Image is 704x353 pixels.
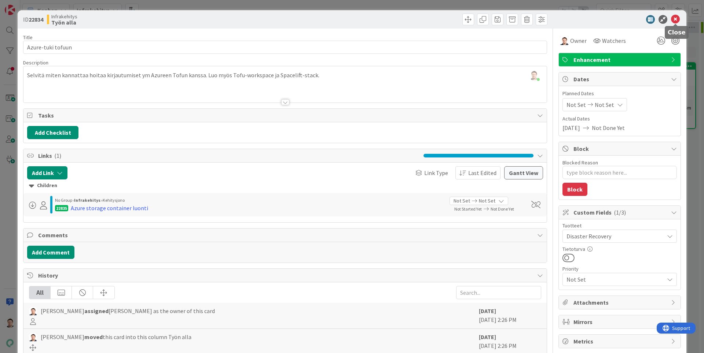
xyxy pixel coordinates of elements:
[23,59,48,66] span: Description
[29,333,37,341] img: TG
[38,271,533,280] span: History
[479,307,496,315] b: [DATE]
[529,70,539,80] img: kWwg3ioFEd9OAiWkb1MriuCTSdeObmx7.png
[456,286,541,299] input: Search...
[38,151,420,160] span: Links
[55,205,68,211] div: 22835
[573,337,667,346] span: Metrics
[454,197,470,205] span: Not Set
[479,333,496,341] b: [DATE]
[560,36,569,45] img: TG
[23,15,43,24] span: ID
[38,111,533,120] span: Tasks
[38,231,533,239] span: Comments
[479,332,541,351] div: [DATE] 2:26 PM
[566,274,660,285] span: Not Set
[27,246,74,259] button: Add Comment
[55,197,74,203] span: No Group ›
[51,14,77,19] span: Infrakehitys
[566,232,664,241] span: Disaster Recovery
[562,90,677,97] span: Planned Dates
[455,166,500,179] button: Last Edited
[84,333,103,341] b: moved
[54,152,61,159] span: ( 1 )
[23,41,547,54] input: type card name here...
[614,209,626,216] span: ( 1/3 )
[74,197,103,203] b: Infrakehitys ›
[562,223,677,228] div: Tuotteet
[602,36,626,45] span: Watchers
[41,306,215,315] span: [PERSON_NAME] [PERSON_NAME] as the owner of this card
[573,55,667,64] span: Enhancement
[29,16,43,23] b: 22834
[27,166,67,179] button: Add Link
[573,298,667,307] span: Attachments
[562,183,587,196] button: Block
[491,206,514,212] span: Not Done Yet
[29,307,37,315] img: TG
[570,36,587,45] span: Owner
[23,34,33,41] label: Title
[51,19,77,25] b: Työn alla
[29,182,541,190] div: Children
[668,29,686,36] h5: Close
[562,266,677,271] div: Priority
[29,286,51,299] div: All
[479,197,495,205] span: Not Set
[573,75,667,83] span: Dates
[566,100,586,109] span: Not Set
[103,197,125,203] span: Kehitysjono
[27,71,543,79] p: Selvitä miten kannattaa hoitaa kirjautumiset ym Azureen Tofun kanssa. Luo myös Tofu-workspace ja ...
[562,115,677,123] span: Actual Dates
[468,168,496,177] span: Last Edited
[573,208,667,217] span: Custom Fields
[573,317,667,326] span: Mirrors
[592,123,625,132] span: Not Done Yet
[27,126,78,139] button: Add Checklist
[424,168,448,177] span: Link Type
[71,204,148,212] div: Azure storage container luonti
[562,159,598,166] label: Blocked Reason
[573,144,667,153] span: Block
[479,306,541,325] div: [DATE] 2:26 PM
[595,100,614,109] span: Not Set
[84,307,109,315] b: assigned
[454,206,482,212] span: Not Started Yet
[41,332,191,341] span: [PERSON_NAME] this card into this column Työn alla
[15,1,33,10] span: Support
[562,123,580,132] span: [DATE]
[504,166,543,179] button: Gantt View
[562,246,677,252] div: Tietoturva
